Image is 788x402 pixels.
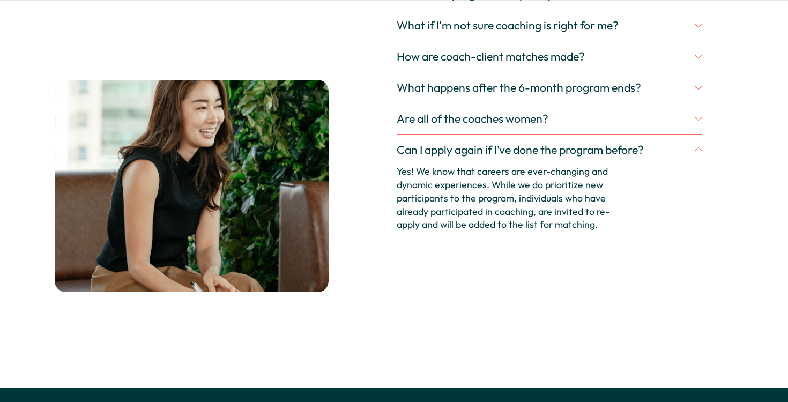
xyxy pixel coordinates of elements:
[397,103,702,134] button: Are all of the coaches women?
[397,135,702,165] button: Can I apply again if I’ve done the program before?
[397,41,702,72] button: How are coach-client matches made?
[397,10,702,41] button: What if I'm not sure coaching is right for me?
[397,165,611,232] p: Yes! We know that careers are ever-changing and dynamic experiences. While we do prioritize new p...
[397,143,694,157] span: Can I apply again if I’ve done the program before?
[397,111,694,126] span: Are all of the coaches women?
[397,165,702,248] div: Can I apply again if I’ve done the program before?
[397,80,694,95] span: What happens after the 6-month program ends?
[397,72,702,103] button: What happens after the 6-month program ends?
[397,49,694,64] span: How are coach-client matches made?
[397,18,694,33] span: What if I'm not sure coaching is right for me?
